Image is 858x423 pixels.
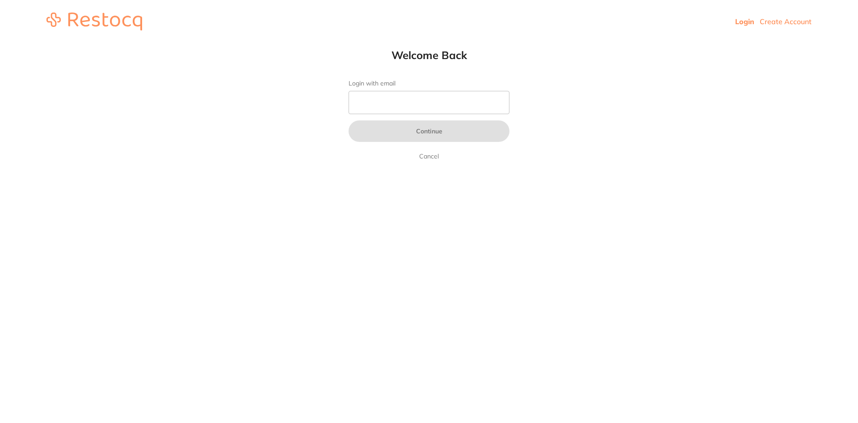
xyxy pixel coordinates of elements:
[417,151,441,162] a: Cancel
[349,80,509,87] label: Login with email
[331,48,527,62] h1: Welcome Back
[735,17,754,26] a: Login
[760,17,812,26] a: Create Account
[349,120,509,142] button: Continue
[46,13,142,30] img: restocq_logo.svg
